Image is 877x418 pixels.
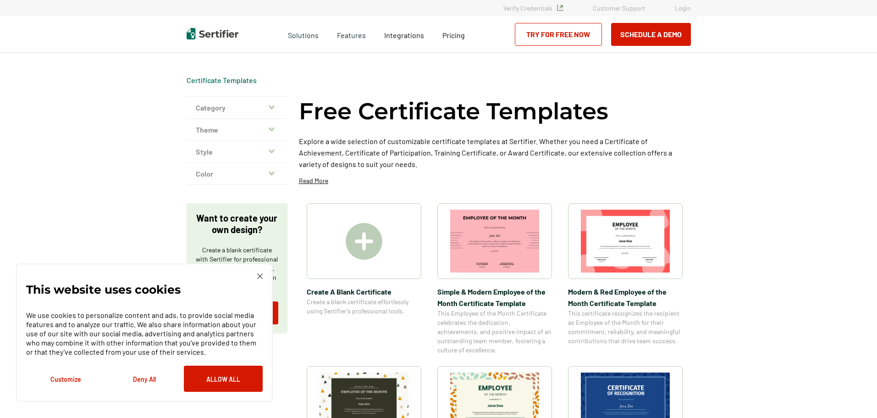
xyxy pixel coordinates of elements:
a: Login [675,4,691,12]
img: Cookie Popup Close [257,273,263,279]
button: Schedule a Demo [611,23,691,46]
a: Modern & Red Employee of the Month Certificate TemplateModern & Red Employee of the Month Certifi... [568,203,683,355]
button: Category [187,97,287,119]
span: Create A Blank Certificate [307,286,421,297]
span: Solutions [288,28,319,40]
h1: Free Certificate Templates [299,96,608,126]
p: We use cookies to personalize content and ads, to provide social media features and to analyze ou... [26,311,263,357]
span: This certificate recognizes the recipient as Employee of the Month for their commitment, reliabil... [568,309,683,346]
span: Pricing [442,31,465,39]
p: Create a blank certificate with Sertifier for professional presentations, credentials, and custom... [196,245,278,291]
p: Explore a wide selection of customizable certificate templates at Sertifier. Whether you need a C... [299,135,691,170]
span: Features [337,28,366,40]
img: Sertifier | Digital Credentialing Platform [187,28,238,39]
span: Certificate Templates [187,76,257,85]
span: This Employee of the Month Certificate celebrates the dedication, achievements, and positive impa... [437,309,552,355]
button: Deny All [105,366,184,392]
img: Modern & Red Employee of the Month Certificate Template [581,210,670,273]
button: Theme [187,119,287,141]
img: Simple & Modern Employee of the Month Certificate Template [450,210,539,273]
button: Color [187,163,287,185]
a: Certificate Templates [187,76,257,84]
a: Try for Free Now [515,23,602,46]
a: Integrations [384,28,424,40]
iframe: Chat Widget [831,374,877,418]
span: Integrations [384,31,424,39]
div: Breadcrumb [187,76,257,85]
span: Create a blank certificate effortlessly using Sertifier’s professional tools. [307,297,421,316]
button: Style [187,141,287,163]
a: Pricing [442,28,465,40]
p: Read More [299,176,328,185]
span: Simple & Modern Employee of the Month Certificate Template [437,286,552,309]
span: Modern & Red Employee of the Month Certificate Template [568,286,683,309]
img: Verified [557,5,563,11]
p: Want to create your own design? [196,212,278,235]
a: Customer Support [593,4,645,12]
p: This website uses cookies [26,285,181,294]
button: Allow All [184,366,263,392]
button: Customize [26,366,105,392]
a: Simple & Modern Employee of the Month Certificate TemplateSimple & Modern Employee of the Month C... [437,203,552,355]
a: Verify Credentials [503,4,563,12]
img: Create A Blank Certificate [346,223,382,260]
